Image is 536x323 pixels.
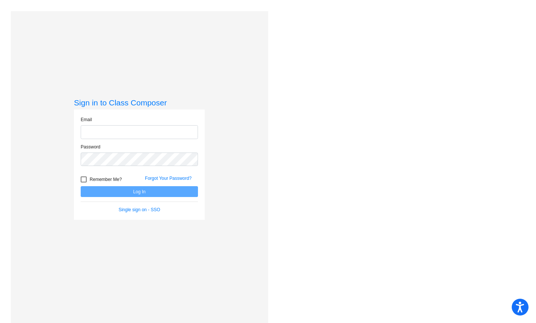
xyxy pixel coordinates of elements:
[81,116,92,123] label: Email
[74,98,205,107] h3: Sign in to Class Composer
[118,207,160,212] a: Single sign on - SSO
[81,144,100,150] label: Password
[90,175,122,184] span: Remember Me?
[145,176,192,181] a: Forgot Your Password?
[81,186,198,197] button: Log In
